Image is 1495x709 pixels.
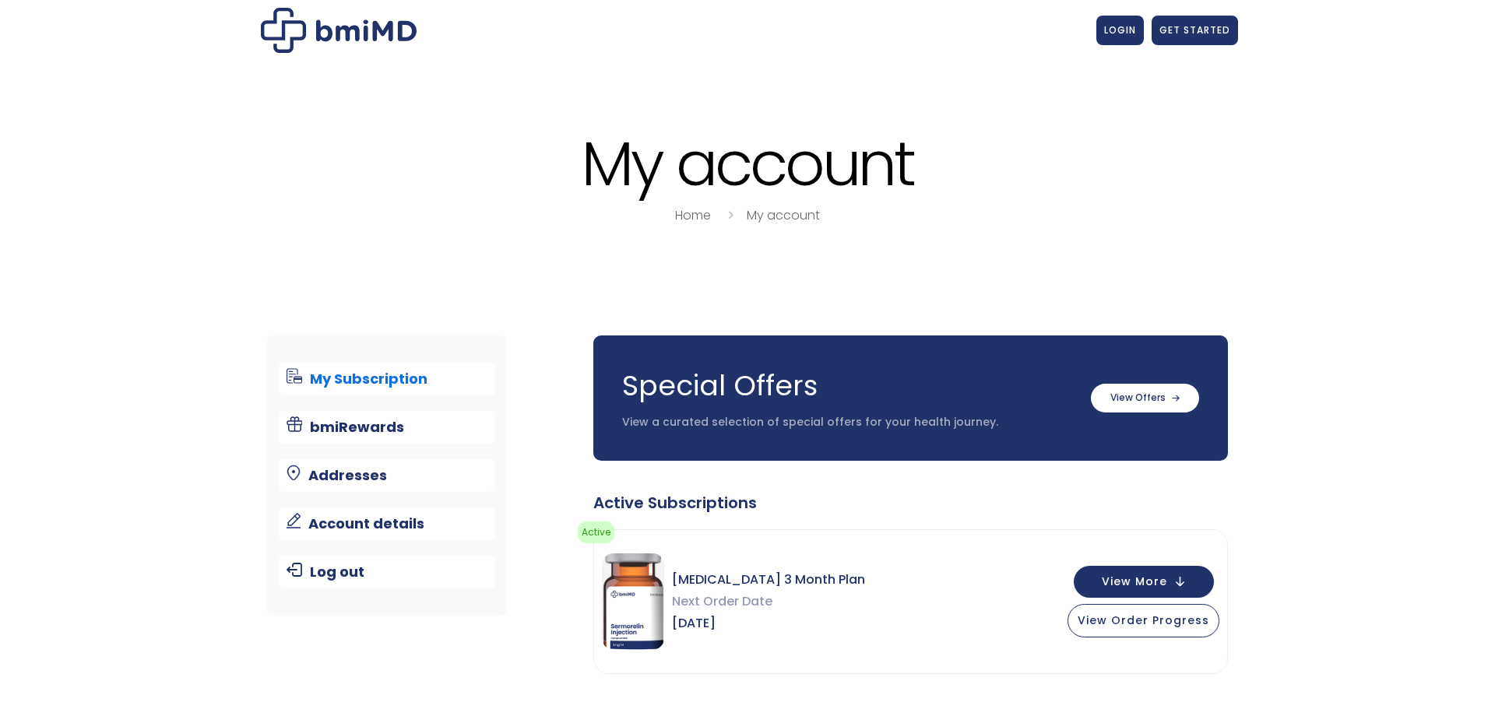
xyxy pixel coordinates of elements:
[279,507,496,540] a: Account details
[1152,16,1238,45] a: GET STARTED
[1078,612,1209,628] span: View Order Progress
[622,415,1075,430] p: View a curated selection of special offers for your health journey.
[1104,23,1136,37] span: LOGIN
[1159,23,1230,37] span: GET STARTED
[622,367,1075,405] h3: Special Offers
[747,206,820,224] a: My account
[1074,566,1214,598] button: View More
[279,411,496,444] a: bmiRewards
[279,363,496,395] a: My Subscription
[675,206,711,224] a: Home
[279,556,496,588] a: Log out
[1068,604,1219,637] button: View Order Progress
[722,206,739,224] i: breadcrumbs separator
[578,521,614,543] span: Active
[593,492,1228,514] div: Active Subscriptions
[1096,16,1144,45] a: LOGIN
[1102,577,1167,587] span: View More
[672,569,865,591] span: [MEDICAL_DATA] 3 Month Plan
[672,612,865,634] span: [DATE]
[261,8,417,53] img: My account
[257,131,1238,197] h1: My account
[602,553,664,650] img: Sermorelin 3 Month Plan
[267,335,508,616] nav: Account pages
[279,459,496,492] a: Addresses
[672,591,865,612] span: Next Order Date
